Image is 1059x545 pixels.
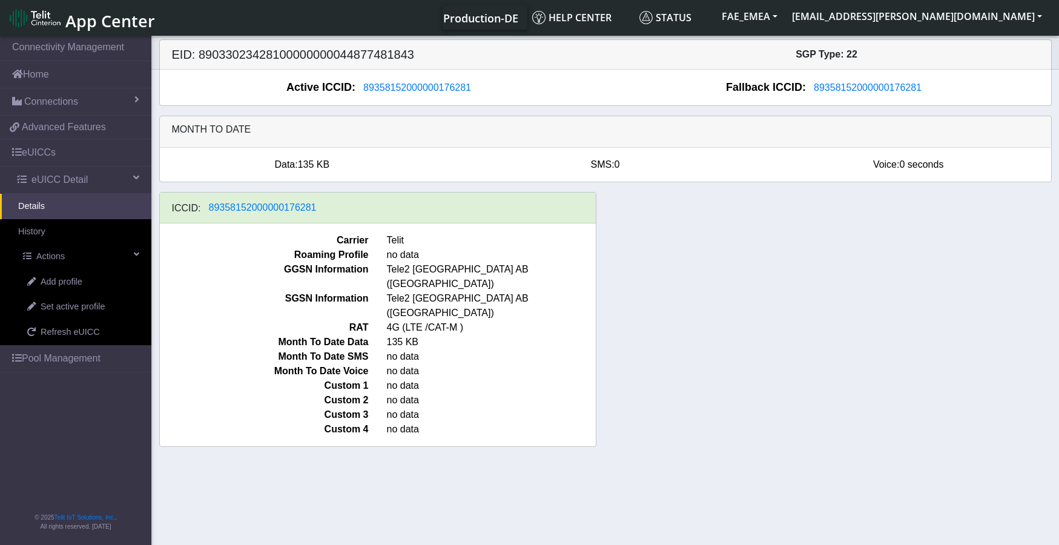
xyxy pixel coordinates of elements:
a: Set active profile [9,294,151,320]
button: 89358152000000176281 [806,80,929,96]
span: 0 seconds [899,159,943,170]
span: Month To Date SMS [151,349,378,364]
span: Advanced Features [22,120,106,134]
button: FAE_EMEA [714,5,785,27]
span: no data [378,393,605,408]
span: Connections [24,94,78,109]
span: Data: [274,159,297,170]
span: Status [639,11,691,24]
span: Refresh eUICC [41,326,100,339]
span: 135 KB [298,159,329,170]
span: SGP Type: 22 [796,49,857,59]
span: Production-DE [443,11,518,25]
span: Custom 1 [151,378,378,393]
span: 135 KB [378,335,605,349]
span: Telit [378,233,605,248]
span: Help center [532,11,612,24]
img: status.svg [639,11,653,24]
span: Custom 3 [151,408,378,422]
span: GGSN Information [151,262,378,291]
span: Add profile [41,276,82,289]
span: Custom 2 [151,393,378,408]
span: 0 [615,159,620,170]
span: Actions [36,250,65,263]
span: Roaming Profile [151,248,378,262]
span: 4G (LTE /CAT-M ) [378,320,605,335]
span: no data [378,378,605,393]
img: logo-telit-cinterion-gw-new.png [10,8,61,28]
a: Refresh eUICC [9,320,151,345]
span: 89358152000000176281 [363,82,471,93]
span: 89358152000000176281 [209,202,317,213]
a: Status [635,5,714,30]
span: App Center [65,10,155,32]
span: no data [378,349,605,364]
a: Actions [5,244,151,269]
span: Voice: [873,159,900,170]
span: eUICC Detail [31,173,88,187]
span: no data [378,248,605,262]
a: Your current platform instance [443,5,518,30]
span: Month To Date Data [151,335,378,349]
button: 89358152000000176281 [201,200,325,216]
a: Help center [527,5,635,30]
button: 89358152000000176281 [355,80,479,96]
a: Telit IoT Solutions, Inc. [54,514,115,521]
img: knowledge.svg [532,11,546,24]
span: no data [378,422,605,437]
span: Set active profile [41,300,105,314]
span: SGSN Information [151,291,378,320]
span: RAT [151,320,378,335]
span: SMS: [590,159,614,170]
span: Active ICCID: [286,79,355,96]
h6: ICCID: [172,202,201,214]
span: Month To Date Voice [151,364,378,378]
span: Tele2 [GEOGRAPHIC_DATA] AB ([GEOGRAPHIC_DATA]) [378,262,605,291]
a: App Center [10,5,153,31]
button: [EMAIL_ADDRESS][PERSON_NAME][DOMAIN_NAME] [785,5,1049,27]
span: 89358152000000176281 [814,82,922,93]
a: Add profile [9,269,151,295]
h5: EID: 89033023428100000000044877481843 [163,47,605,62]
span: Tele2 [GEOGRAPHIC_DATA] AB ([GEOGRAPHIC_DATA]) [378,291,605,320]
span: no data [378,408,605,422]
span: Carrier [151,233,378,248]
h6: Month to date [172,124,1039,135]
span: Fallback ICCID: [726,79,806,96]
a: eUICC Detail [5,167,151,193]
span: Custom 4 [151,422,378,437]
span: no data [378,364,605,378]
